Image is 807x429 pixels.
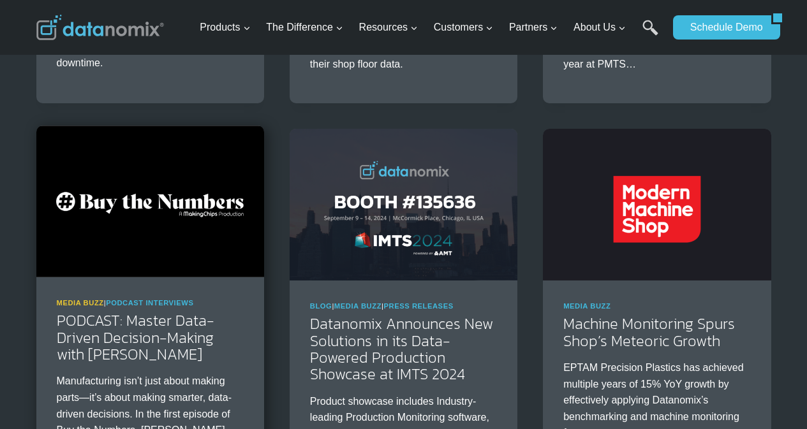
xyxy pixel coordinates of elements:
[642,20,658,48] a: Search
[290,129,517,280] img: Datanomix Announces New Solutions in its Data-Powered Production Showcase at IMTS 2024
[195,7,667,48] nav: Primary Navigation
[57,299,194,307] span: |
[57,299,104,307] a: Media Buzz
[106,299,193,307] a: Podcast Interviews
[574,19,626,36] span: About Us
[310,302,332,310] a: Blog
[563,302,611,310] a: Media Buzz
[57,309,214,365] a: PODCAST: Master Data-Driven Decision-Making with [PERSON_NAME]
[563,312,735,351] a: Machine Monitoring Spurs Shop’s Meteoric Growth
[673,15,771,40] a: Schedule Demo
[310,302,454,310] span: | |
[310,312,493,385] a: Datanomix Announces New Solutions in its Data-Powered Production Showcase at IMTS 2024
[200,19,250,36] span: Products
[359,19,418,36] span: Resources
[266,19,343,36] span: The Difference
[384,302,454,310] a: Press Releases
[543,129,771,280] img: Modern Machine Shop
[334,302,381,310] a: Media Buzz
[36,15,164,40] img: Datanomix
[434,19,493,36] span: Customers
[509,19,558,36] span: Partners
[36,126,264,277] img: PODCAST: Master Data-Driven Decision-Making with Greg McHale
